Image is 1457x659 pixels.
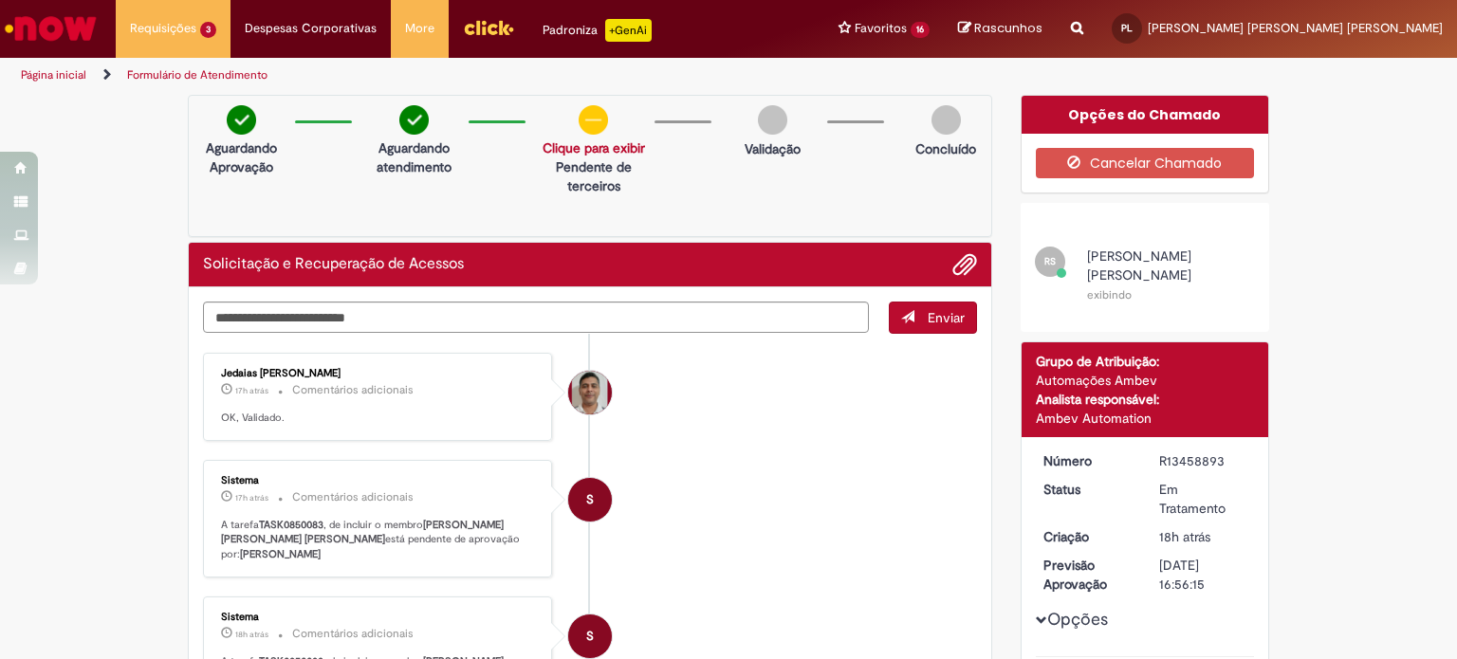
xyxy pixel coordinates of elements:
[1159,556,1247,594] div: [DATE] 16:56:15
[928,309,965,326] span: Enviar
[568,371,612,414] div: Jedaias Paulo Da Silva
[235,492,268,503] span: 17h atrás
[259,518,323,532] b: TASK0850083
[1036,371,1255,390] div: Automações Ambev
[1087,287,1132,302] small: exibindo
[292,489,414,505] small: Comentários adicionais
[889,302,977,334] button: Enviar
[369,138,458,176] p: Aguardando atendimento
[240,547,321,561] b: [PERSON_NAME]
[203,256,464,273] h2: Solicitação e Recuperação de Acessos Histórico de tíquete
[568,478,612,522] div: System
[543,157,645,195] p: Pendente de terceiros
[221,368,537,379] div: Jedaias [PERSON_NAME]
[221,411,537,426] p: OK, Validado.
[1159,527,1247,546] div: 28/08/2025 15:56:14
[200,22,216,38] span: 3
[1029,480,1146,499] dt: Status
[245,19,377,38] span: Despesas Corporativas
[203,302,869,334] textarea: Digite sua mensagem aqui...
[974,19,1042,37] span: Rascunhos
[227,105,256,135] img: check-circle-green.png
[235,385,268,396] span: 17h atrás
[1121,22,1133,34] span: PL
[292,626,414,642] small: Comentários adicionais
[21,67,86,82] a: Página inicial
[235,492,268,503] time: 28/08/2025 15:58:49
[127,67,267,82] a: Formulário de Atendimento
[1022,96,1269,134] div: Opções do Chamado
[1159,528,1210,545] span: 18h atrás
[235,629,268,640] span: 18h atrás
[952,252,977,277] button: Adicionar anexos
[1029,556,1146,594] dt: Previsão Aprovação
[1029,451,1146,470] dt: Número
[586,477,594,522] span: S
[1159,451,1247,470] div: R13458893
[130,19,196,38] span: Requisições
[399,105,429,135] img: check-circle-green.png
[221,475,537,486] div: Sistema
[745,139,801,158] p: Validação
[1029,527,1146,546] dt: Criação
[14,58,957,93] ul: Trilhas de página
[1036,148,1255,178] button: Cancelar Chamado
[568,614,612,658] div: System
[235,629,268,640] time: 28/08/2025 15:56:30
[221,518,507,547] b: [PERSON_NAME] [PERSON_NAME] [PERSON_NAME]
[931,105,961,135] img: img-circle-grey.png
[463,13,514,42] img: click_logo_yellow_360x200.png
[586,613,594,659] span: S
[196,138,286,176] p: Aguardando Aprovação
[292,382,414,398] small: Comentários adicionais
[2,9,100,47] img: ServiceNow
[1044,255,1056,267] span: RS
[1087,247,1191,284] span: [PERSON_NAME] [PERSON_NAME]
[579,105,608,135] img: circle-minus.png
[911,22,930,38] span: 16
[405,19,434,38] span: More
[758,105,787,135] img: img-circle-grey.png
[915,139,976,158] p: Concluído
[605,19,652,42] p: +GenAi
[235,385,268,396] time: 28/08/2025 16:00:43
[958,20,1042,38] a: Rascunhos
[855,19,907,38] span: Favoritos
[1036,409,1255,428] div: Ambev Automation
[1036,390,1255,409] div: Analista responsável:
[221,518,537,562] p: A tarefa , de incluir o membro está pendente de aprovação por:
[543,19,652,42] div: Padroniza
[1148,20,1443,36] span: [PERSON_NAME] [PERSON_NAME] [PERSON_NAME]
[221,612,537,623] div: Sistema
[1036,352,1255,371] div: Grupo de Atribuição:
[543,139,645,156] a: Clique para exibir
[1159,480,1247,518] div: Em Tratamento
